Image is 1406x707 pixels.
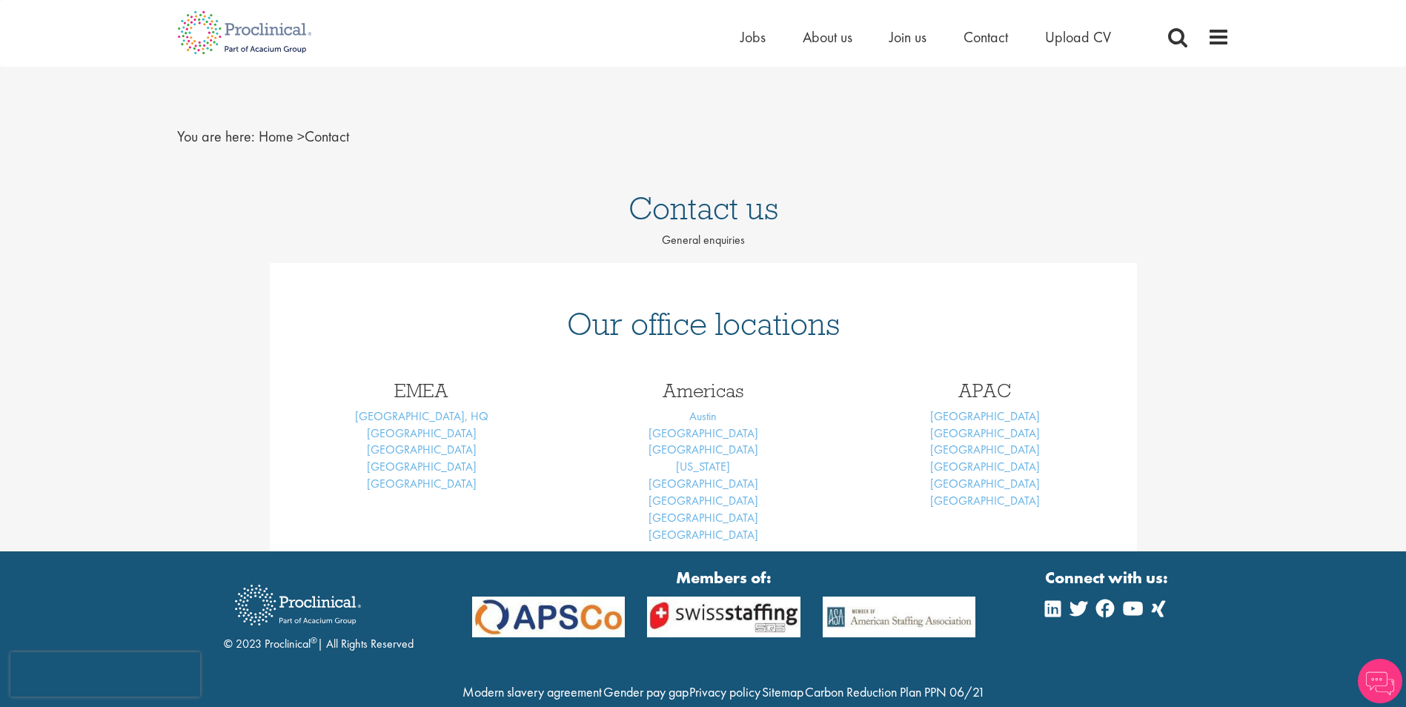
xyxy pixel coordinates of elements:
h3: APAC [855,381,1115,400]
a: [GEOGRAPHIC_DATA] [930,459,1040,474]
a: [GEOGRAPHIC_DATA] [930,408,1040,424]
a: [GEOGRAPHIC_DATA] [649,527,758,542]
a: breadcrumb link to Home [259,127,294,146]
a: [GEOGRAPHIC_DATA] [649,476,758,491]
a: Sitemap [762,683,803,700]
iframe: reCAPTCHA [10,652,200,697]
a: [GEOGRAPHIC_DATA] [649,425,758,441]
span: You are here: [177,127,255,146]
a: [GEOGRAPHIC_DATA] [930,442,1040,457]
a: [US_STATE] [676,459,730,474]
a: Austin [689,408,717,424]
span: Contact [259,127,349,146]
a: [GEOGRAPHIC_DATA] [930,476,1040,491]
a: [GEOGRAPHIC_DATA] [649,493,758,508]
h3: Americas [574,381,833,400]
img: APSCo [636,597,812,637]
img: APSCo [812,597,987,637]
h1: Our office locations [292,308,1115,340]
a: Upload CV [1045,27,1111,47]
img: Chatbot [1358,659,1402,703]
a: [GEOGRAPHIC_DATA] [367,425,477,441]
a: Privacy policy [689,683,760,700]
a: Contact [964,27,1008,47]
a: [GEOGRAPHIC_DATA] [930,425,1040,441]
a: [GEOGRAPHIC_DATA], HQ [355,408,488,424]
a: Join us [889,27,926,47]
strong: Members of: [472,566,976,589]
a: Jobs [740,27,766,47]
a: [GEOGRAPHIC_DATA] [367,459,477,474]
sup: ® [311,634,317,646]
img: APSCo [461,597,637,637]
h3: EMEA [292,381,551,400]
a: [GEOGRAPHIC_DATA] [367,442,477,457]
a: [GEOGRAPHIC_DATA] [930,493,1040,508]
span: > [297,127,305,146]
a: Carbon Reduction Plan PPN 06/21 [805,683,985,700]
div: © 2023 Proclinical | All Rights Reserved [224,574,414,653]
a: Modern slavery agreement [462,683,602,700]
a: [GEOGRAPHIC_DATA] [649,442,758,457]
a: Gender pay gap [603,683,689,700]
a: About us [803,27,852,47]
strong: Connect with us: [1045,566,1171,589]
img: Proclinical Recruitment [224,574,372,636]
a: [GEOGRAPHIC_DATA] [367,476,477,491]
a: [GEOGRAPHIC_DATA] [649,510,758,525]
